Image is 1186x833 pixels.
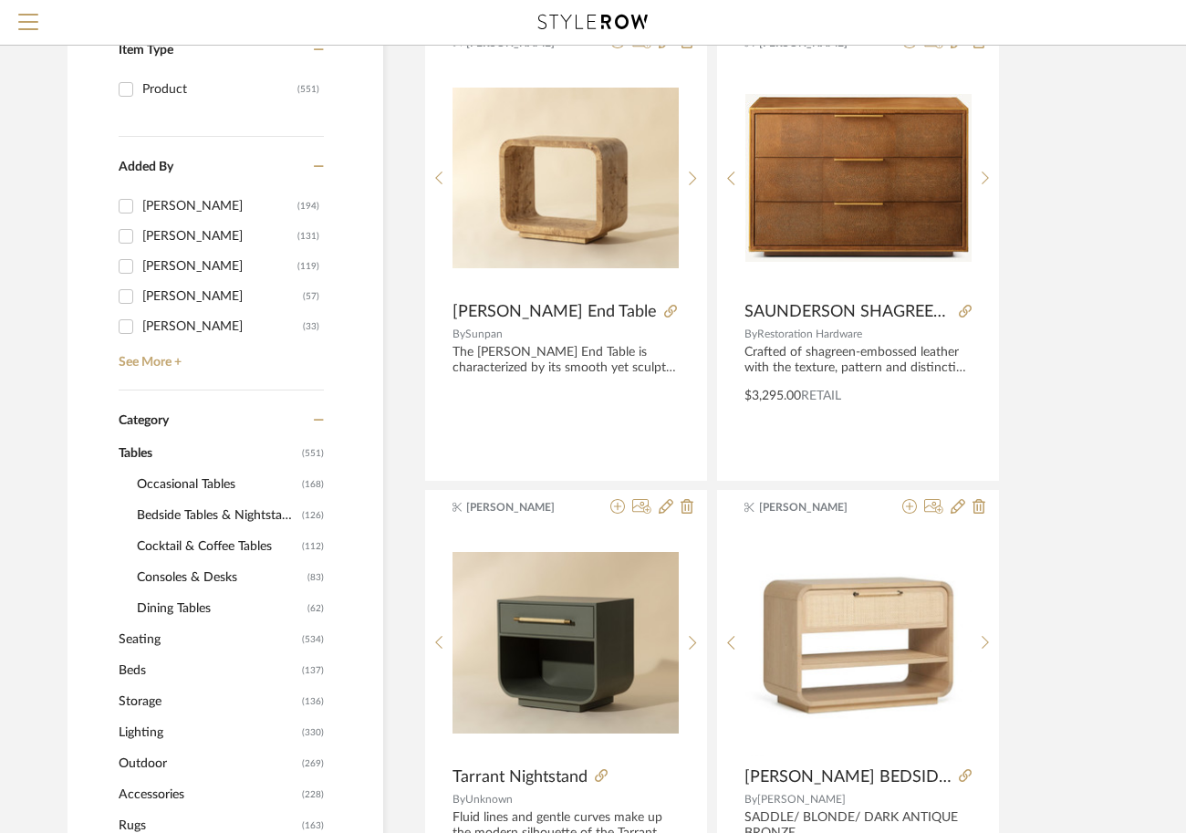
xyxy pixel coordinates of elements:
[137,593,303,624] span: Dining Tables
[142,75,297,104] div: Product
[744,794,757,805] span: By
[759,499,874,515] span: [PERSON_NAME]
[302,687,324,716] span: (136)
[119,717,297,748] span: Lighting
[142,222,297,251] div: [PERSON_NAME]
[302,470,324,499] span: (168)
[119,161,173,173] span: Added By
[744,302,952,322] span: SAUNDERSON SHAGREEN CLOSED NIGHTSTAND
[453,552,679,733] img: Tarrant Nightstand
[453,302,657,322] span: [PERSON_NAME] End Table
[302,501,324,530] span: (126)
[119,686,297,717] span: Storage
[302,718,324,747] span: (330)
[466,499,581,515] span: [PERSON_NAME]
[757,328,862,339] span: Restoration Hardware
[465,794,513,805] span: Unknown
[297,222,319,251] div: (131)
[453,328,465,339] span: By
[453,794,465,805] span: By
[801,390,841,402] span: Retail
[453,88,679,268] img: Rowena End Table
[137,500,297,531] span: Bedside Tables & Nightstands
[744,767,952,787] span: [PERSON_NAME] BEDSIDE CHEST
[302,439,324,468] span: (551)
[119,655,297,686] span: Beds
[453,345,680,376] div: The [PERSON_NAME] End Table is characterized by its smooth yet sculpted lines that are characteri...
[744,328,757,339] span: By
[142,192,297,221] div: [PERSON_NAME]
[302,532,324,561] span: (112)
[114,341,324,370] a: See More +
[302,656,324,685] span: (137)
[142,252,297,281] div: [PERSON_NAME]
[297,252,319,281] div: (119)
[119,438,297,469] span: Tables
[297,75,319,104] div: (551)
[302,780,324,809] span: (228)
[142,312,303,341] div: [PERSON_NAME]
[119,748,297,779] span: Outdoor
[307,594,324,623] span: (62)
[297,192,319,221] div: (194)
[453,767,588,787] span: Tarrant Nightstand
[303,282,319,311] div: (57)
[757,794,846,805] span: [PERSON_NAME]
[142,282,303,311] div: [PERSON_NAME]
[745,94,972,263] img: SAUNDERSON SHAGREEN CLOSED NIGHTSTAND
[119,413,169,429] span: Category
[744,390,801,402] span: $3,295.00
[303,312,319,341] div: (33)
[302,625,324,654] span: (534)
[119,624,297,655] span: Seating
[119,44,173,57] span: Item Type
[137,562,303,593] span: Consoles & Desks
[302,749,324,778] span: (269)
[137,469,297,500] span: Occasional Tables
[745,530,972,756] img: MARSH BEDSIDE CHEST
[307,563,324,592] span: (83)
[119,779,297,810] span: Accessories
[744,345,972,376] div: Crafted of shagreen-embossed leather with the texture, pattern and distinctive spine detail of st...
[137,531,297,562] span: Cocktail & Coffee Tables
[465,328,503,339] span: Sunpan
